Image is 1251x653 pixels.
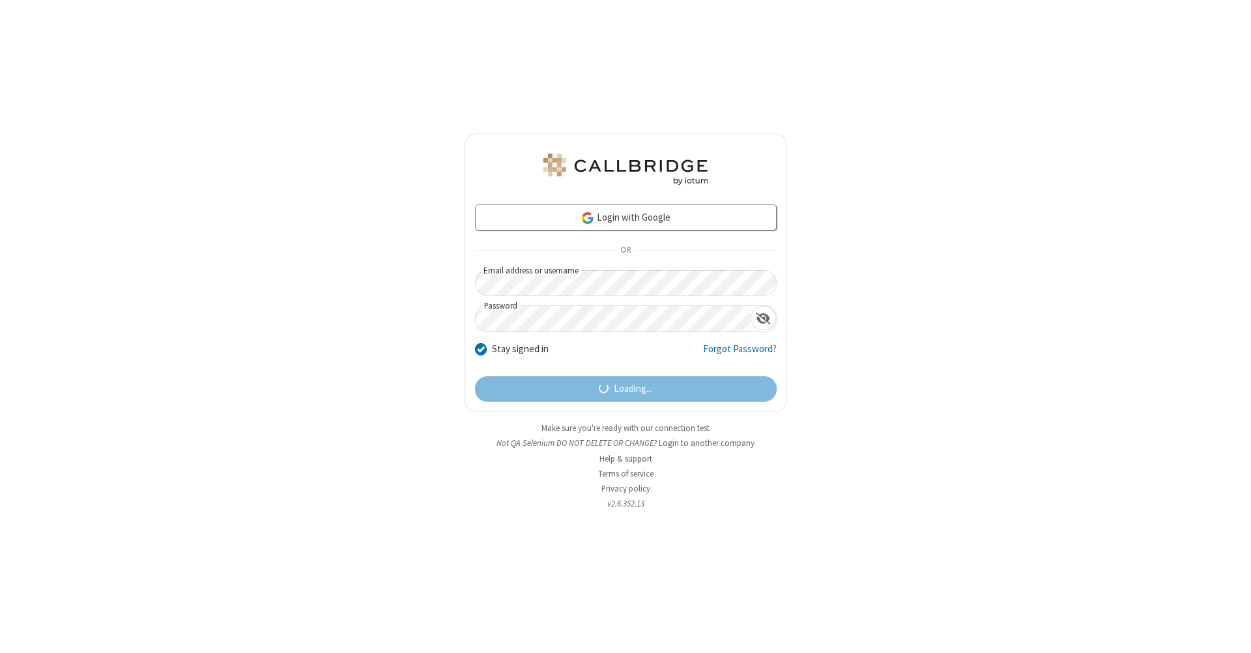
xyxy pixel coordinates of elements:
a: Privacy policy [601,483,650,494]
a: Login with Google [475,204,777,230]
label: Stay signed in [492,342,549,357]
img: google-icon.png [581,211,595,225]
iframe: Chat [1218,619,1241,644]
input: Email address or username [475,270,777,296]
li: v2.6.352.13 [465,497,787,510]
button: Loading... [475,376,777,402]
li: Not QA Selenium DO NOT DELETE OR CHANGE? [465,437,787,449]
a: Make sure you're ready with our connection test [541,423,710,434]
input: Password [476,306,751,331]
span: OR [615,242,636,260]
img: QA Selenium DO NOT DELETE OR CHANGE [541,154,710,185]
a: Terms of service [598,468,654,479]
a: Help & support [599,453,652,464]
div: Show password [751,306,776,330]
a: Forgot Password? [703,342,777,367]
button: Login to another company [659,437,755,449]
span: Loading... [614,382,652,396]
